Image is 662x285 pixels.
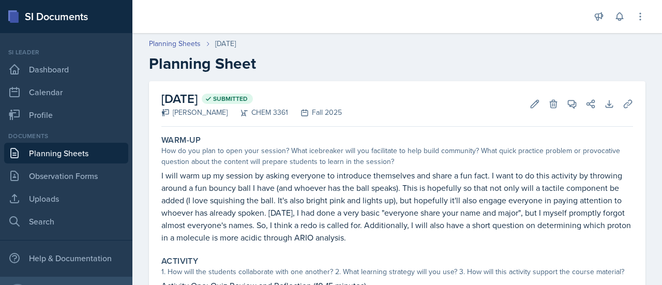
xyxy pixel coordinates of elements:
a: Planning Sheets [149,38,201,49]
a: Calendar [4,82,128,102]
div: Help & Documentation [4,248,128,268]
label: Activity [161,256,198,266]
div: [PERSON_NAME] [161,107,228,118]
a: Observation Forms [4,166,128,186]
a: Search [4,211,128,232]
span: Submitted [213,95,248,103]
div: 1. How will the students collaborate with one another? 2. What learning strategy will you use? 3.... [161,266,633,277]
div: CHEM 3361 [228,107,288,118]
a: Planning Sheets [4,143,128,163]
div: Fall 2025 [288,107,342,118]
div: Si leader [4,48,128,57]
a: Profile [4,104,128,125]
div: [DATE] [215,38,236,49]
a: Uploads [4,188,128,209]
a: Dashboard [4,59,128,80]
p: I will warm up my session by asking everyone to introduce themselves and share a fun fact. I want... [161,169,633,244]
div: How do you plan to open your session? What icebreaker will you facilitate to help build community... [161,145,633,167]
div: Documents [4,131,128,141]
h2: [DATE] [161,89,342,108]
h2: Planning Sheet [149,54,645,73]
label: Warm-Up [161,135,201,145]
